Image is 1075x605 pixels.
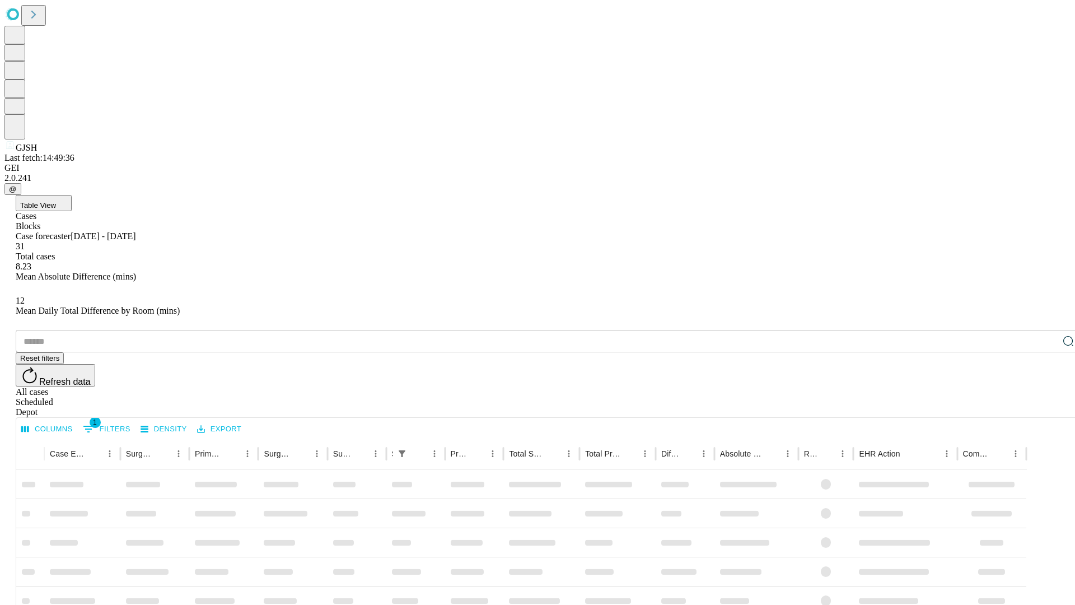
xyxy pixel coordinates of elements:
span: Table View [20,201,56,210]
div: Case Epic Id [50,449,85,458]
div: Scheduled In Room Duration [392,449,393,458]
div: Absolute Difference [720,449,763,458]
span: Case forecaster [16,231,71,241]
button: Menu [485,446,501,462]
button: Menu [561,446,577,462]
button: Refresh data [16,364,95,387]
button: Menu [696,446,712,462]
button: Density [138,421,190,438]
div: Surgery Date [333,449,351,458]
div: Total Scheduled Duration [509,449,544,458]
button: Menu [939,446,955,462]
div: Resolved in EHR [804,449,819,458]
button: Sort [545,446,561,462]
button: Sort [293,446,309,462]
span: 31 [16,241,25,251]
span: Reset filters [20,354,59,362]
div: Primary Service [195,449,223,458]
span: GJSH [16,143,37,152]
button: Menu [835,446,850,462]
span: Last fetch: 14:49:36 [4,153,74,162]
button: Select columns [18,421,76,438]
div: 2.0.241 [4,173,1071,183]
button: Menu [427,446,442,462]
div: GEI [4,163,1071,173]
span: Mean Daily Total Difference by Room (mins) [16,306,180,315]
button: Sort [411,446,427,462]
button: Sort [819,446,835,462]
div: Predicted In Room Duration [451,449,469,458]
button: Menu [309,446,325,462]
div: Comments [963,449,991,458]
button: @ [4,183,21,195]
button: Menu [1008,446,1023,462]
div: Total Predicted Duration [585,449,620,458]
div: 1 active filter [394,446,410,462]
span: Refresh data [39,377,91,387]
button: Sort [992,446,1008,462]
div: Surgeon Name [126,449,154,458]
button: Show filters [80,420,133,438]
button: Sort [224,446,240,462]
button: Reset filters [16,352,64,364]
button: Sort [469,446,485,462]
button: Menu [102,446,118,462]
span: 8.23 [16,262,31,271]
span: Mean Absolute Difference (mins) [16,272,136,281]
button: Sort [680,446,696,462]
div: EHR Action [859,449,900,458]
button: Sort [901,446,917,462]
button: Sort [352,446,368,462]
button: Menu [240,446,255,462]
button: Sort [86,446,102,462]
button: Export [194,421,244,438]
span: 1 [90,417,101,428]
span: @ [9,185,17,193]
button: Sort [621,446,637,462]
button: Sort [764,446,780,462]
div: Difference [661,449,679,458]
button: Table View [16,195,72,211]
button: Menu [780,446,796,462]
span: 12 [16,296,25,305]
span: Total cases [16,252,55,261]
button: Menu [368,446,384,462]
button: Menu [171,446,186,462]
span: [DATE] - [DATE] [71,231,135,241]
button: Menu [637,446,653,462]
button: Show filters [394,446,410,462]
div: Surgery Name [264,449,292,458]
button: Sort [155,446,171,462]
